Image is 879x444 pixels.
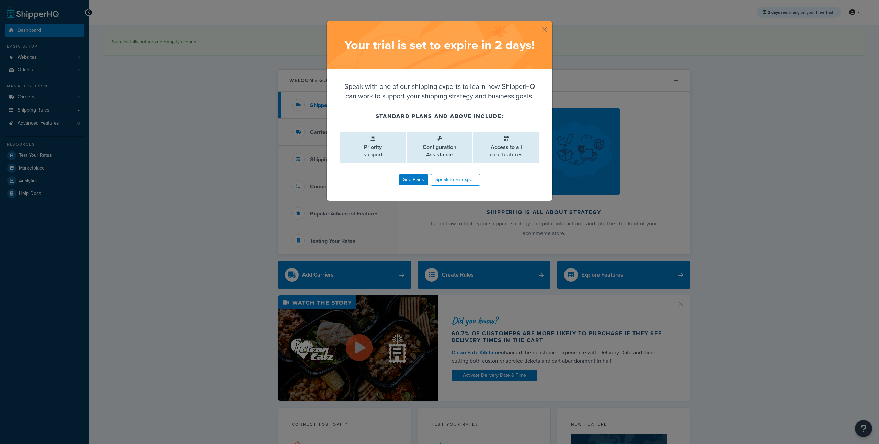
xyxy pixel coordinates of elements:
[473,132,539,163] li: Access to all core features
[340,132,406,163] li: Priority support
[333,38,546,52] h2: Your trial is set to expire in 2 days !
[407,132,472,163] li: Configuration Assistance
[340,112,539,120] h4: Standard plans and above include:
[340,82,539,101] p: Speak with one of our shipping experts to learn how ShipperHQ can work to support your shipping s...
[399,174,428,185] a: See Plans
[431,174,480,186] a: Speak to an expert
